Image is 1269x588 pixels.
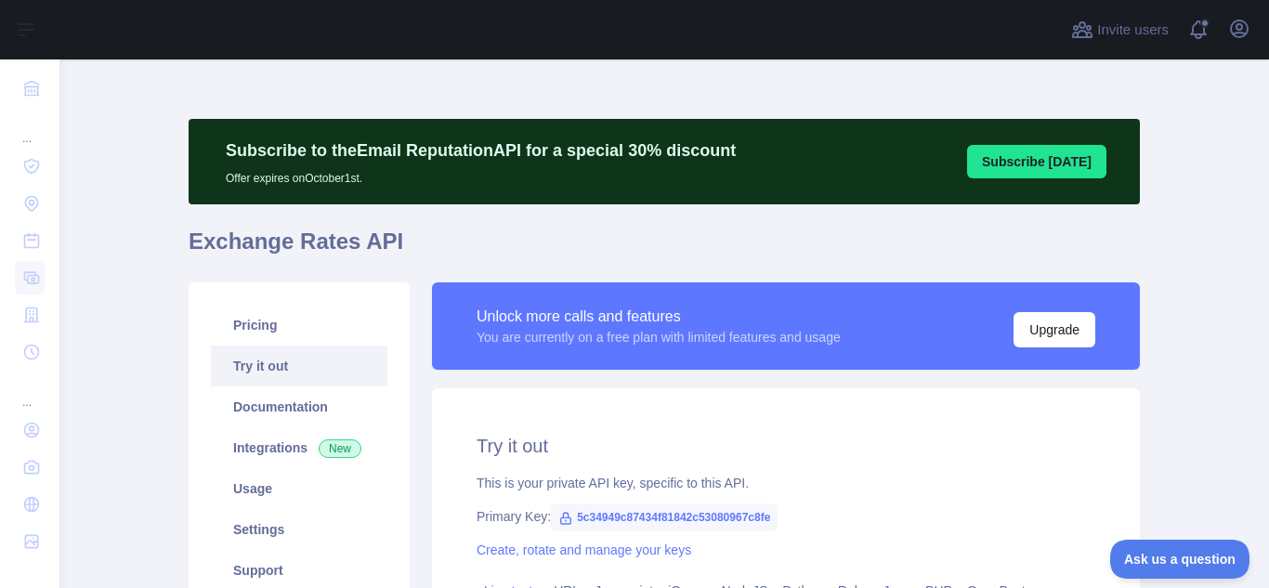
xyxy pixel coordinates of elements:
[211,509,387,550] a: Settings
[189,227,1140,271] h1: Exchange Rates API
[15,372,45,410] div: ...
[1067,15,1172,45] button: Invite users
[211,468,387,509] a: Usage
[477,542,691,557] a: Create, rotate and manage your keys
[477,306,841,328] div: Unlock more calls and features
[477,328,841,346] div: You are currently on a free plan with limited features and usage
[1014,312,1095,347] button: Upgrade
[211,305,387,346] a: Pricing
[226,163,736,186] p: Offer expires on October 1st.
[967,145,1106,178] button: Subscribe [DATE]
[1110,540,1250,579] iframe: Toggle Customer Support
[15,109,45,146] div: ...
[477,433,1095,459] h2: Try it out
[211,346,387,386] a: Try it out
[551,503,778,531] span: 5c34949c87434f81842c53080967c8fe
[211,427,387,468] a: Integrations New
[1097,20,1169,41] span: Invite users
[477,474,1095,492] div: This is your private API key, specific to this API.
[319,439,361,458] span: New
[226,137,736,163] p: Subscribe to the Email Reputation API for a special 30 % discount
[211,386,387,427] a: Documentation
[477,507,1095,526] div: Primary Key:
